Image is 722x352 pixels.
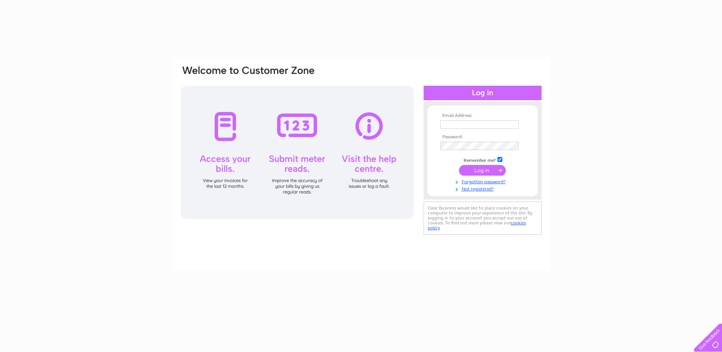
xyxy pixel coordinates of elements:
[459,165,506,176] input: Submit
[428,220,526,230] a: cookies policy
[438,156,527,163] td: Remember me?
[438,113,527,118] th: Email Address:
[438,134,527,140] th: Password:
[440,185,527,192] a: Not registered?
[424,202,542,235] div: Clear Business would like to place cookies on your computer to improve your experience of the sit...
[440,178,527,185] a: Forgotten password?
